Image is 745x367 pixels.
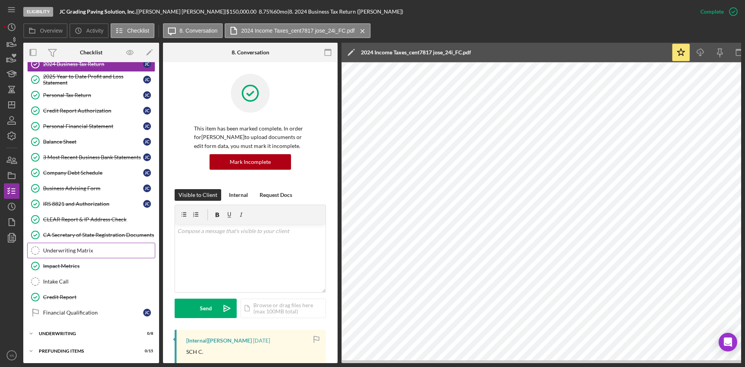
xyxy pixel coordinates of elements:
div: Credit Report Authorization [43,108,143,114]
a: 2024 Business Tax ReturnJC [27,56,155,72]
div: Personal Tax Return [43,92,143,98]
div: Prefunding Items [39,349,134,353]
button: Send [175,299,237,318]
div: J C [143,91,151,99]
div: Open Intercom Messenger [719,333,737,351]
button: YA [4,348,19,363]
b: JC Grading Paving Solution, Inc. [59,8,136,15]
a: Underwriting Matrix [27,243,155,258]
div: 0 / 15 [139,349,153,353]
button: Complete [693,4,741,19]
div: Underwriting [39,331,134,336]
div: 0 / 8 [139,331,153,336]
div: Personal Financial Statement [43,123,143,129]
div: 2025 Year to Date Profit and Loss Statement [43,73,143,86]
div: Financial Qualification [43,310,143,316]
div: CA Secretary of State Registration Documents [43,232,155,238]
div: IRS 8821 and Authorization [43,201,143,207]
a: Personal Financial StatementJC [27,118,155,134]
a: Intake Call [27,274,155,289]
label: 8. Conversation [180,28,218,34]
a: CA Secretary of State Registration Documents [27,227,155,243]
div: Internal [229,189,248,201]
div: 8. Conversation [232,49,269,56]
div: Business Advising Form [43,185,143,191]
div: 3 Most Recent Business Bank Statements [43,154,143,160]
div: J C [143,169,151,177]
button: 2024 Income Taxes_cent7817 jose_24i_FC.pdf [225,23,371,38]
a: 2025 Year to Date Profit and Loss StatementJC [27,72,155,87]
button: Activity [69,23,108,38]
a: Impact Metrics [27,258,155,274]
div: J C [143,153,151,161]
button: 8. Conversation [163,23,223,38]
a: IRS 8821 and AuthorizationJC [27,196,155,212]
div: J C [143,138,151,146]
div: J C [143,76,151,83]
div: [Internal] [PERSON_NAME] [186,337,252,344]
div: Impact Metrics [43,263,155,269]
time: 2025-07-31 17:34 [253,337,270,344]
label: Activity [86,28,103,34]
div: Mark Incomplete [230,154,271,170]
button: Internal [225,189,252,201]
a: Credit Report [27,289,155,305]
a: Financial QualificationJC [27,305,155,320]
div: [PERSON_NAME] [PERSON_NAME] | [137,9,226,15]
div: Credit Report [43,294,155,300]
button: Visible to Client [175,189,221,201]
div: Underwriting Matrix [43,247,155,254]
p: This item has been marked complete. In order for [PERSON_NAME] to upload documents or edit form d... [194,124,307,150]
a: Business Advising FormJC [27,181,155,196]
div: Balance Sheet [43,139,143,145]
div: J C [143,122,151,130]
div: Eligibility [23,7,53,17]
div: 2024 Business Tax Return [43,61,143,67]
div: Checklist [80,49,102,56]
div: Request Docs [260,189,292,201]
div: Company Debt Schedule [43,170,143,176]
div: Visible to Client [178,189,217,201]
div: J C [143,107,151,115]
div: Send [200,299,212,318]
a: Company Debt ScheduleJC [27,165,155,181]
button: Request Docs [256,189,296,201]
div: $150,000.00 [226,9,259,15]
label: Overview [40,28,62,34]
a: Balance SheetJC [27,134,155,150]
div: J C [143,200,151,208]
div: CLEAR Report & IP Address Check [43,216,155,223]
div: Intake Call [43,278,155,285]
a: Personal Tax ReturnJC [27,87,155,103]
button: Checklist [111,23,154,38]
label: Checklist [127,28,149,34]
button: Overview [23,23,68,38]
text: YA [9,353,14,358]
div: | [59,9,137,15]
a: Credit Report AuthorizationJC [27,103,155,118]
button: Mark Incomplete [210,154,291,170]
div: | 8. 2024 Business Tax Return ([PERSON_NAME]) [288,9,403,15]
div: J C [143,309,151,317]
div: 8.75 % [259,9,274,15]
div: 2024 Income Taxes_cent7817 jose_24i_FC.pdf [361,49,471,56]
div: J C [143,184,151,192]
p: SCH C. [186,348,203,356]
a: CLEAR Report & IP Address Check [27,212,155,227]
div: 60 mo [274,9,288,15]
div: J C [143,60,151,68]
a: 3 Most Recent Business Bank StatementsJC [27,150,155,165]
label: 2024 Income Taxes_cent7817 jose_24i_FC.pdf [241,28,355,34]
div: Complete [700,4,724,19]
